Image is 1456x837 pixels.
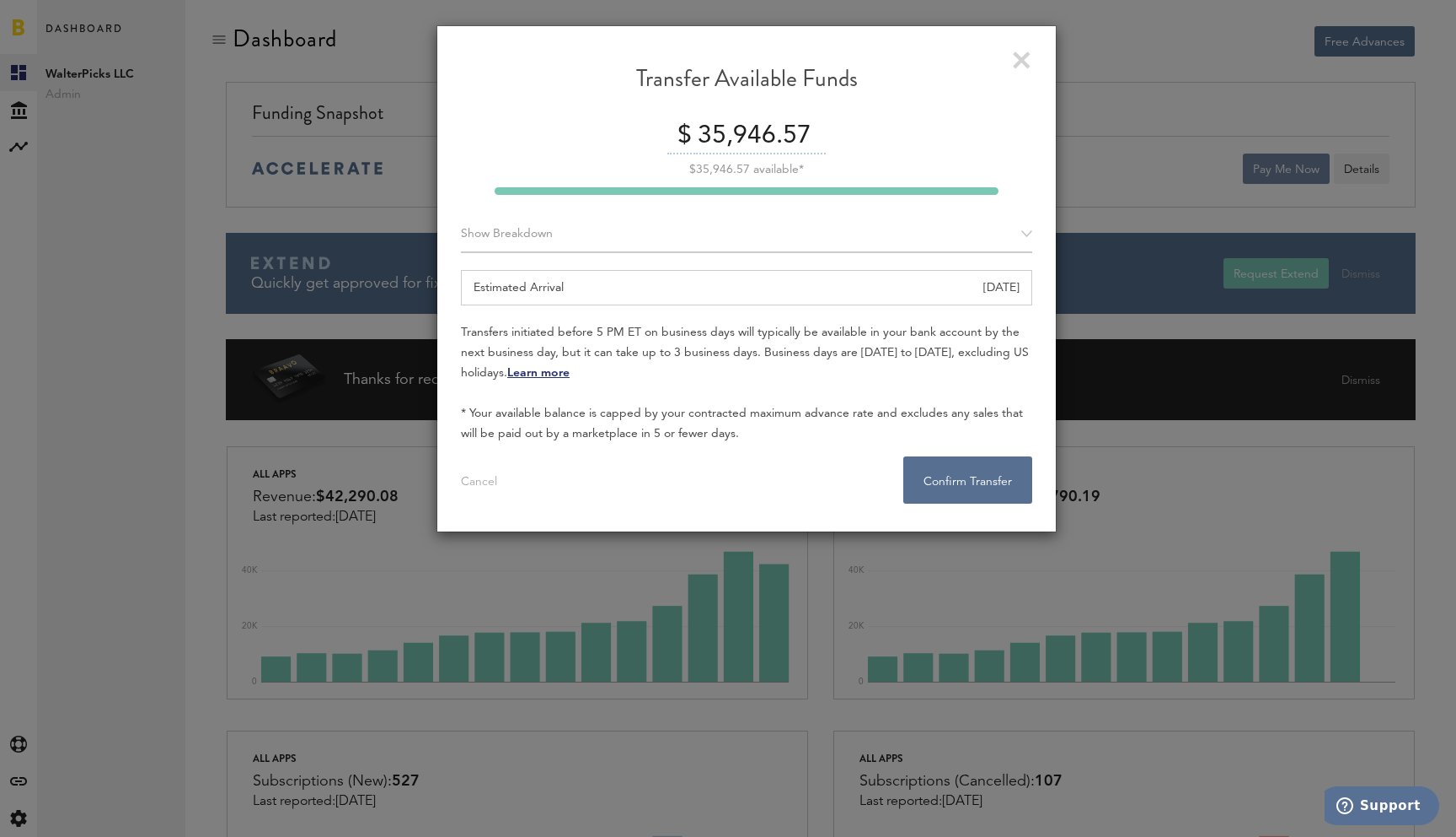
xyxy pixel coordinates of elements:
[461,164,1032,175] div: $35,946.57 available*
[461,270,1032,305] div: Estimated Arrival
[903,456,1032,504] button: Confirm Transfer
[1325,786,1439,829] iframe: Opens a widget where you can find more information
[667,119,692,154] div: $
[507,367,570,379] a: Learn more
[461,322,1032,444] div: Transfers initiated before 5 PM ET on business days will typically be available in your bank acco...
[461,228,490,240] span: Show
[441,456,517,504] button: Cancel
[461,64,1032,107] div: Transfer Available Funds
[461,216,1032,253] div: Breakdown
[983,271,1020,305] div: [DATE]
